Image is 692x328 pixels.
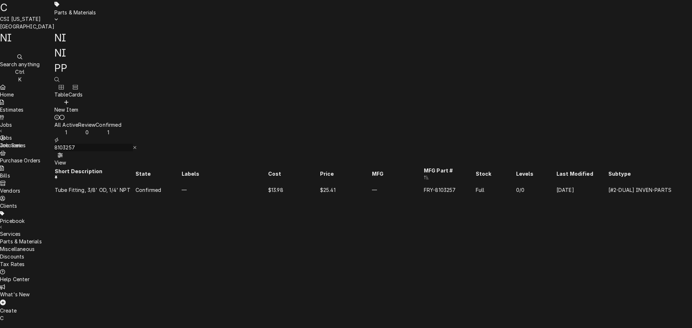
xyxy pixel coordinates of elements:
[78,121,96,129] div: Review
[54,30,689,45] div: NI
[424,186,475,194] div: FRY-8103257
[54,9,96,15] span: Parts & Materials
[182,170,267,178] div: Labels
[54,60,689,76] div: PP
[608,170,688,178] div: Subtype
[556,170,608,178] div: Last Modified
[54,91,68,98] div: Table
[424,167,475,174] div: MFG Part #
[54,151,66,166] button: View
[54,144,133,151] input: Keyword search
[476,170,515,178] div: Stock
[133,144,137,151] button: Erase input
[608,186,688,194] div: [#2-DUAL] INVEN-PARTS
[96,129,121,136] div: 1
[15,69,25,75] span: Ctrl
[18,76,22,82] span: K
[476,186,515,194] div: Full
[268,186,319,194] div: $13.98
[68,91,83,98] div: Cards
[55,186,135,194] div: Tube Fitting, 3/8' OD, 1/4' NPT
[54,159,66,166] span: View
[54,76,59,83] button: Open search
[54,45,689,60] div: NI
[556,186,608,194] div: [DATE]
[54,121,79,129] div: All Active
[54,98,78,113] button: New Item
[136,186,181,194] div: Confirmed
[320,170,371,178] div: Price
[136,170,181,178] div: State
[182,186,267,194] div: —
[54,129,79,136] div: 1
[320,186,371,194] div: $25.41
[372,170,423,178] div: MFG
[268,170,319,178] div: Cost
[54,107,78,113] span: New Item
[516,170,556,178] div: Levels
[372,186,423,194] div: —
[96,121,121,129] div: Confirmed
[78,129,96,136] div: 0
[55,167,135,180] div: Short Description
[516,186,556,194] div: 0/0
